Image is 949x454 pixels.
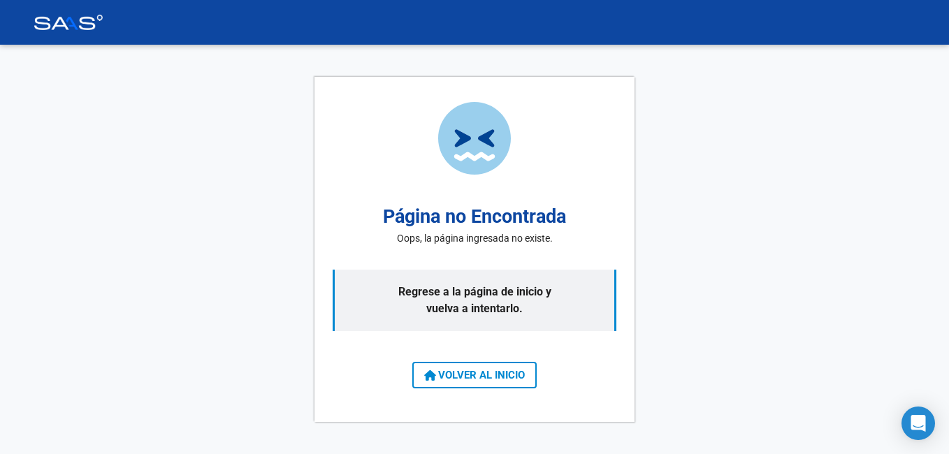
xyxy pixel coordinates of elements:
h2: Página no Encontrada [383,203,566,231]
img: Logo SAAS [34,15,103,30]
p: Oops, la página ingresada no existe. [397,231,553,246]
span: VOLVER AL INICIO [424,369,525,381]
div: Open Intercom Messenger [901,407,935,440]
button: VOLVER AL INICIO [412,362,537,388]
img: page-not-found [438,102,511,175]
p: Regrese a la página de inicio y vuelva a intentarlo. [333,270,616,331]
